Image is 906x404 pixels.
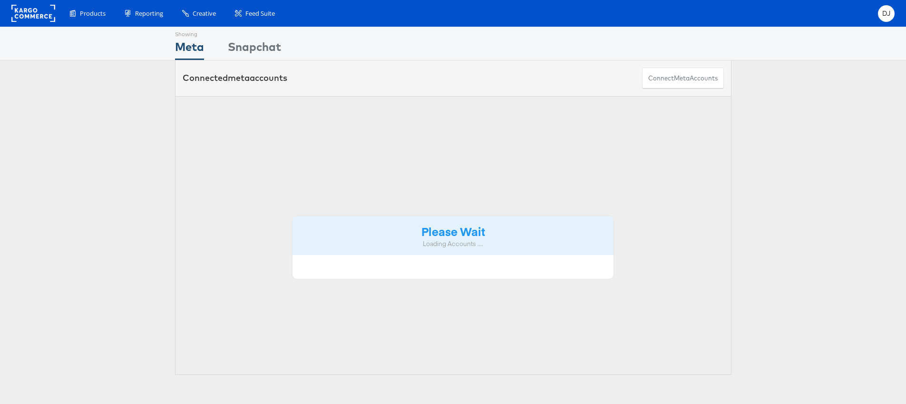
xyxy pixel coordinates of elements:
span: Products [80,9,106,18]
strong: Please Wait [421,223,485,239]
div: Meta [175,39,204,60]
span: Reporting [135,9,163,18]
span: Feed Suite [245,9,275,18]
div: Showing [175,27,204,39]
span: meta [674,74,690,83]
span: DJ [882,10,891,17]
div: Snapchat [228,39,281,60]
span: meta [228,72,250,83]
button: ConnectmetaAccounts [642,68,724,89]
div: Loading Accounts .... [300,239,607,248]
div: Connected accounts [183,72,287,84]
span: Creative [193,9,216,18]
